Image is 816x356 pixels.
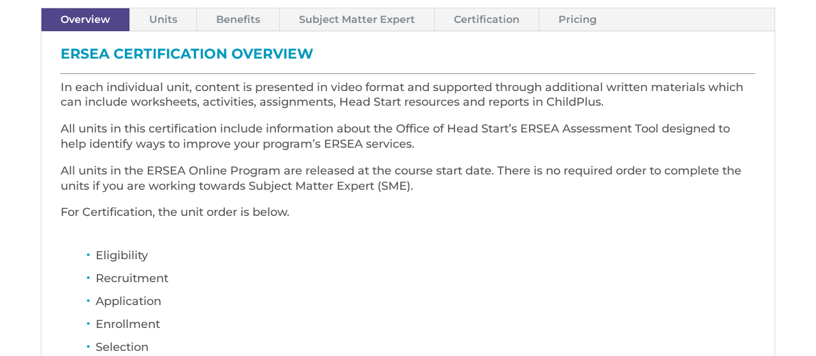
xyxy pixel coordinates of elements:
a: Subject Matter Expert [280,8,434,31]
span: All units in the ERSEA Online Program are released at the course start date. There is no required... [61,164,741,193]
span: Application [96,294,161,308]
span: Recruitment [96,271,168,285]
span: For Certification, the unit order is below. [61,205,289,219]
span: Enrollment [96,317,160,331]
span: Selection [96,340,149,354]
a: Overview [41,8,129,31]
a: Pricing [539,8,616,31]
p: All units in this certification include information about the Office of Head Start’s ERSEA Assess... [61,122,755,164]
a: Units [130,8,196,31]
a: Benefits [197,8,279,31]
span: Eligibility [96,248,148,262]
h3: ERSEA Certification Overview [61,47,755,68]
span: In each individual unit, content is presented in video format and supported through additional wr... [61,80,743,110]
a: Certification [435,8,539,31]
